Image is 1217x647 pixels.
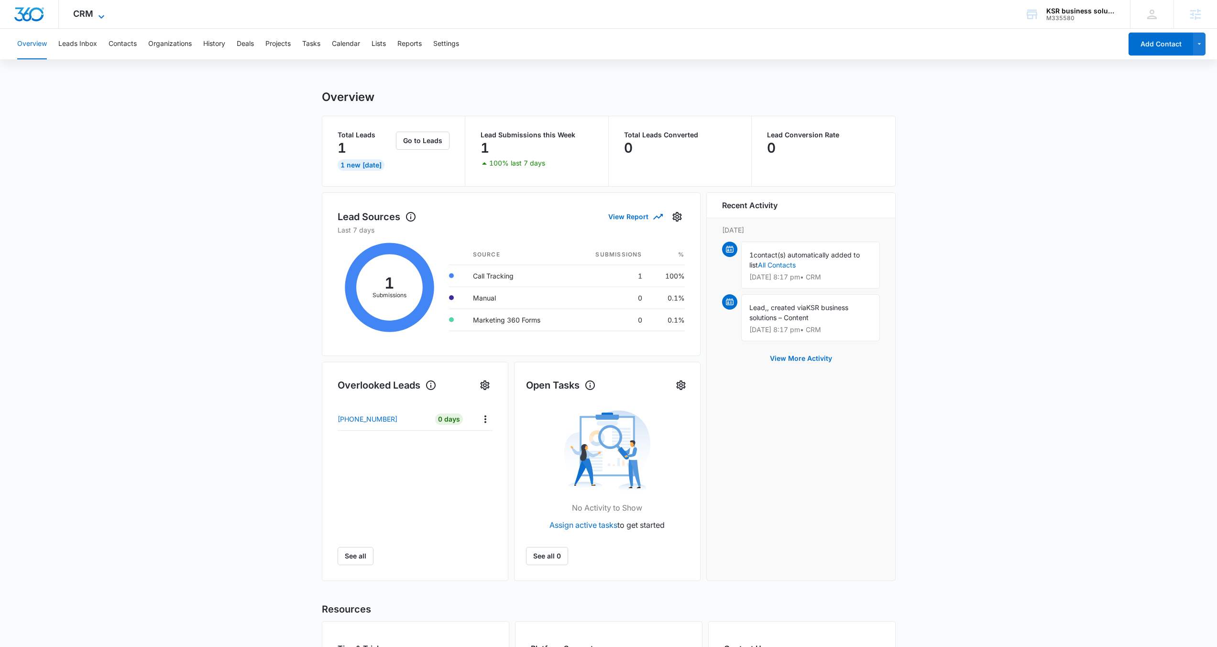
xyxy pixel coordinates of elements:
[749,251,754,259] span: 1
[749,251,860,269] span: contact(s) automatically added to list
[58,29,97,59] button: Leads Inbox
[36,56,86,63] div: Domain Overview
[767,132,880,138] p: Lead Conversion Rate
[73,9,93,19] span: CRM
[338,414,428,424] a: [PHONE_NUMBER]
[549,519,665,531] p: to get started
[760,347,842,370] button: View More Activity
[396,132,450,150] button: Go to Leads
[396,136,450,145] a: Go to Leads
[25,25,105,33] div: Domain: [DOMAIN_NAME]
[322,602,896,616] h2: Resources
[27,15,47,23] div: v 4.0.25
[265,29,291,59] button: Projects
[526,378,596,392] h1: Open Tasks
[302,29,320,59] button: Tasks
[758,261,796,269] a: All Contacts
[338,414,397,424] p: [PHONE_NUMBER]
[203,29,225,59] button: History
[650,265,685,287] td: 100%
[669,209,685,224] button: Settings
[338,378,437,392] h1: Overlooked Leads
[478,412,493,426] button: Actions
[489,160,545,167] p: 100% last 7 days
[322,90,374,104] h1: Overview
[571,287,650,309] td: 0
[15,25,23,33] img: website_grey.svg
[26,56,33,63] img: tab_domain_overview_orange.svg
[338,140,346,156] p: 1
[624,140,633,156] p: 0
[433,29,459,59] button: Settings
[17,29,47,59] button: Overview
[673,378,689,393] button: Settings
[338,132,395,138] p: Total Leads
[767,140,776,156] p: 0
[106,56,161,63] div: Keywords by Traffic
[608,208,662,225] button: View Report
[749,303,767,312] span: Lead,
[650,309,685,331] td: 0.1%
[526,547,568,565] a: See all 0
[465,245,571,265] th: Source
[465,309,571,331] td: Marketing 360 Forms
[749,274,872,280] p: [DATE] 8:17 pm • CRM
[650,245,685,265] th: %
[465,265,571,287] td: Call Tracking
[572,502,642,513] p: No Activity to Show
[481,132,593,138] p: Lead Submissions this Week
[571,309,650,331] td: 0
[549,520,617,530] a: Assign active tasks
[571,245,650,265] th: Submissions
[338,159,384,171] div: 1 New [DATE]
[465,287,571,309] td: Manual
[650,287,685,309] td: 0.1%
[338,547,373,565] button: See all
[435,413,463,425] div: 0 Days
[338,225,685,235] p: Last 7 days
[722,225,880,235] p: [DATE]
[1046,15,1116,22] div: account id
[571,265,650,287] td: 1
[109,29,137,59] button: Contacts
[749,326,872,333] p: [DATE] 8:17 pm • CRM
[397,29,422,59] button: Reports
[722,200,778,211] h6: Recent Activity
[477,378,493,393] button: Settings
[1046,7,1116,15] div: account name
[95,56,103,63] img: tab_keywords_by_traffic_grey.svg
[624,132,736,138] p: Total Leads Converted
[237,29,254,59] button: Deals
[332,29,360,59] button: Calendar
[15,15,23,23] img: logo_orange.svg
[767,303,806,312] span: , created via
[372,29,386,59] button: Lists
[338,210,417,224] h1: Lead Sources
[481,140,489,156] p: 1
[148,29,192,59] button: Organizations
[1129,33,1193,56] button: Add Contact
